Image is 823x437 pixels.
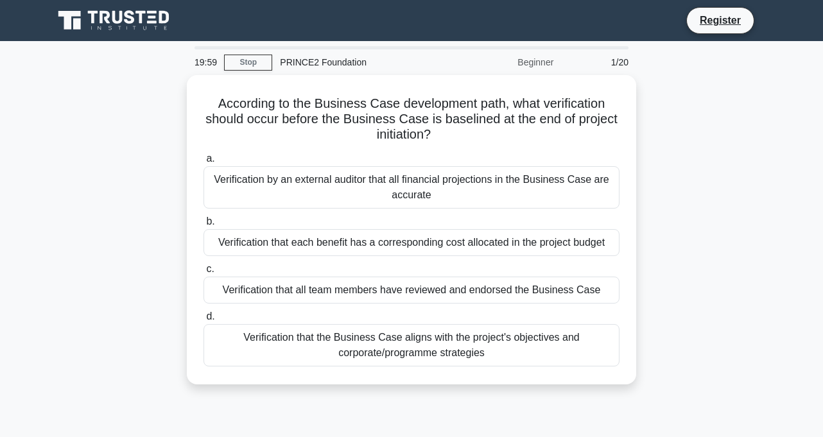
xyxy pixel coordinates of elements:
[206,263,214,274] span: c.
[224,55,272,71] a: Stop
[272,49,449,75] div: PRINCE2 Foundation
[692,12,749,28] a: Register
[206,153,214,164] span: a.
[204,277,619,304] div: Verification that all team members have reviewed and endorsed the Business Case
[187,49,224,75] div: 19:59
[204,166,619,209] div: Verification by an external auditor that all financial projections in the Business Case are accurate
[561,49,636,75] div: 1/20
[206,216,214,227] span: b.
[449,49,561,75] div: Beginner
[202,96,621,143] h5: According to the Business Case development path, what verification should occur before the Busine...
[204,324,619,366] div: Verification that the Business Case aligns with the project's objectives and corporate/programme ...
[204,229,619,256] div: Verification that each benefit has a corresponding cost allocated in the project budget
[206,311,214,321] span: d.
